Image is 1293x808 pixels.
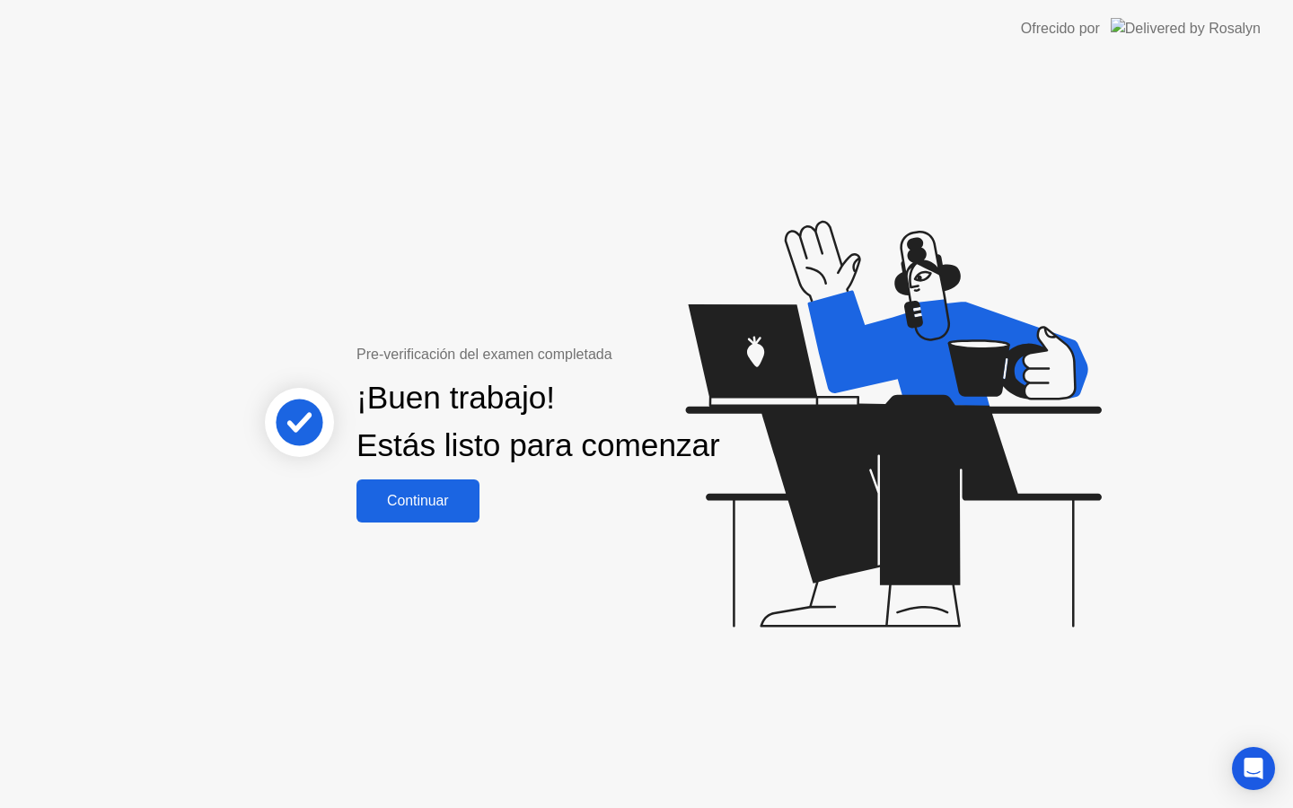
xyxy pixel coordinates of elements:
div: Open Intercom Messenger [1232,747,1275,790]
button: Continuar [356,479,479,523]
div: Continuar [362,493,474,509]
div: Pre-verificación del examen completada [356,344,727,365]
div: ¡Buen trabajo! Estás listo para comenzar [356,374,720,470]
img: Delivered by Rosalyn [1111,18,1261,39]
div: Ofrecido por [1021,18,1100,40]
